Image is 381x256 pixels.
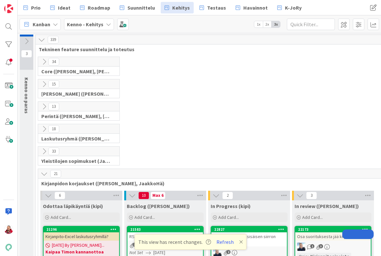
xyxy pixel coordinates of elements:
div: 21583RSA: Heeros soveltuva kipiaineisto [127,227,203,241]
span: Core (Pasi, Jussi, JaakkoHä, Jyri, Leo, MikkoK, Väinö) [41,68,111,75]
span: Havainnot [243,4,268,12]
div: 22827 [214,227,287,232]
div: Kirjanpito-Excel laskutusryhmillä? [44,232,119,241]
span: 1 [133,243,137,247]
span: 2 [222,192,233,199]
span: Kanban [33,20,50,28]
span: 3 [306,192,317,199]
span: Odottaa läpikäyntiä (kipi) [43,203,103,209]
div: 22173Osa suorituksesta jää kirjaamatta [295,227,371,241]
a: Ideat [46,2,74,13]
span: 21 [50,170,61,178]
span: 18 [48,125,59,133]
span: Backlog (kipi) [127,203,190,209]
a: Roadmap [76,2,114,13]
span: 15 [48,80,59,88]
span: Yleistilojen sopimukset (Jaakko, VilleP, TommiL, Simo) [41,158,111,164]
span: 10 [138,192,149,199]
span: 2x [263,21,272,28]
img: Visit kanbanzone.com [4,4,13,13]
span: 2 [226,250,231,254]
div: 21296 [44,227,119,232]
img: JJ [297,243,305,251]
span: Prio [31,4,41,12]
span: Add Card... [134,214,155,220]
span: Halti (Sebastian, VilleH, Riikka, Antti, MikkoV, PetriH, PetriM) [41,91,111,97]
span: Perintä (Jaakko, PetriH, MikkoV, Pasi) [41,113,111,119]
div: 21583 [130,227,203,232]
span: [DATE] [153,249,165,256]
span: 6 [54,192,65,199]
img: avatar [4,243,13,252]
div: 21296 [46,227,119,232]
div: Testaus staging - sisäisen siirron viennit [211,232,287,246]
div: 22173 [295,227,371,232]
span: In Progress (kipi) [211,203,251,209]
a: Suunnittelu [116,2,159,13]
div: 22827 [211,227,287,232]
span: Add Card... [302,214,323,220]
span: 339 [48,36,59,44]
span: 3 [319,244,323,248]
span: Laskutusryhmä (Antti, Harri, Keijo) [41,135,111,142]
div: 22827Testaus staging - sisäisen siirron viennit [211,227,287,246]
div: JJ [295,243,371,251]
div: 22173 [298,227,371,232]
span: 1 [310,244,314,248]
span: 1x [254,21,263,28]
div: Osa suorituksesta jää kirjaamatta [295,232,371,241]
span: This view has recent changes. [138,238,211,246]
span: Kehitys [172,4,190,12]
span: 13 [48,103,59,110]
span: 33 [48,148,59,155]
span: Kenno on paras [23,77,30,114]
div: 21296Kirjanpito-Excel laskutusryhmillä? [44,227,119,241]
span: K-JoRy [285,4,302,12]
a: K-JoRy [273,2,305,13]
b: Kaipaa Timon kannanottoa [45,249,117,255]
div: Max 6 [152,194,164,197]
a: Kehitys [161,2,194,13]
span: Add Card... [51,214,71,220]
span: 3x [272,21,280,28]
img: JS [4,225,13,234]
b: Kenno - Kehitys [67,21,103,28]
div: RSA: Heeros soveltuva kipiaineisto [127,232,203,241]
span: In review (kipi) [295,203,359,209]
span: Roadmap [88,4,110,12]
span: Add Card... [218,214,239,220]
span: Ideat [58,4,70,12]
span: Testaus [207,4,226,12]
a: Havainnot [232,2,272,13]
span: 34 [48,58,59,66]
a: Testaus [196,2,230,13]
div: 21583 [127,227,203,232]
a: Prio [20,2,45,13]
span: 3 [21,50,32,58]
span: [DATE] By [PERSON_NAME]... [52,242,104,249]
span: Suunnittelu [127,4,155,12]
button: Refresh [214,238,236,246]
input: Quick Filter... [287,19,335,30]
i: Not Set [129,250,143,255]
